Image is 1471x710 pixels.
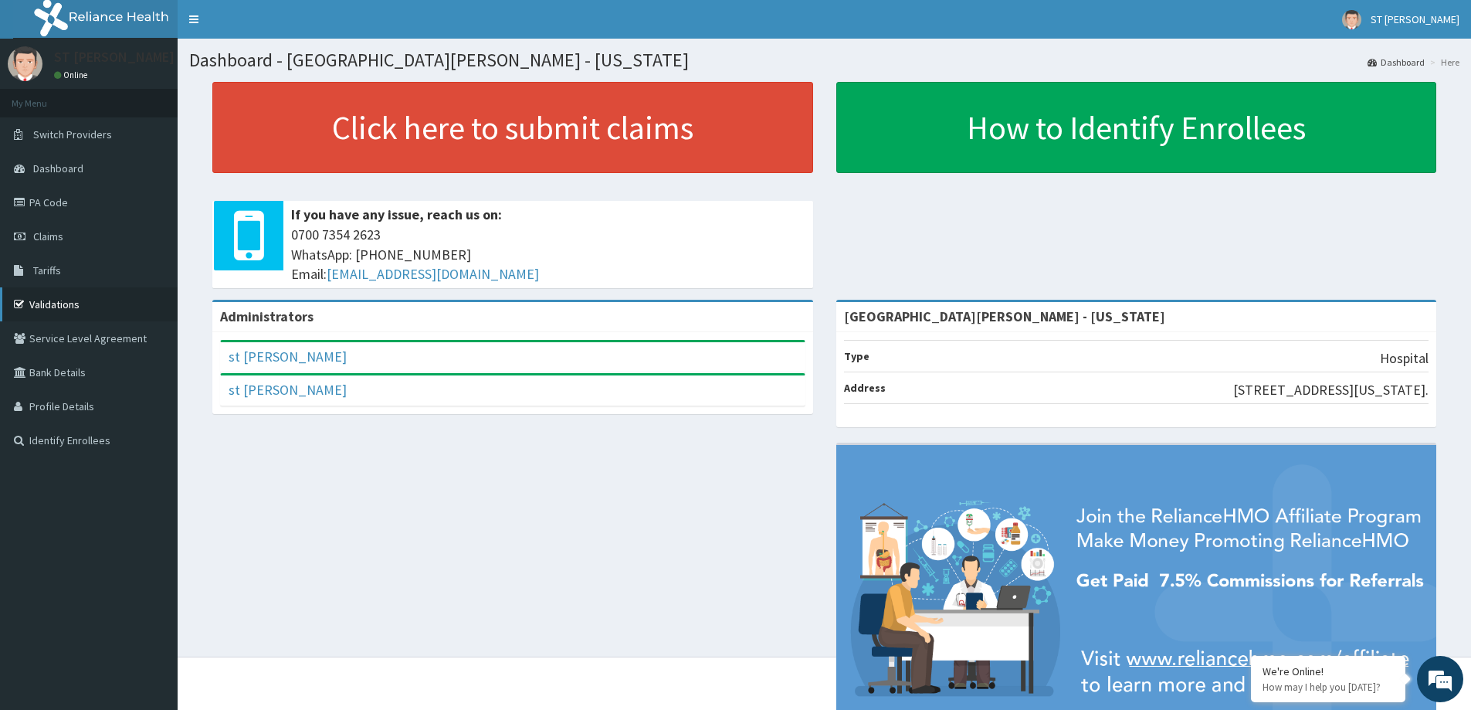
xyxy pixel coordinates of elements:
p: Hospital [1380,348,1429,369]
a: Online [54,70,91,80]
a: Dashboard [1368,56,1425,69]
h1: Dashboard - [GEOGRAPHIC_DATA][PERSON_NAME] - [US_STATE] [189,50,1459,70]
a: st [PERSON_NAME] [229,381,347,399]
a: st [PERSON_NAME] [229,348,347,365]
b: If you have any issue, reach us on: [291,206,502,223]
a: How to Identify Enrollees [836,82,1437,173]
span: 0700 7354 2623 WhatsApp: [PHONE_NUMBER] Email: [291,225,805,284]
img: User Image [1342,10,1361,29]
a: [EMAIL_ADDRESS][DOMAIN_NAME] [327,265,539,283]
span: Tariffs [33,263,61,277]
b: Administrators [220,307,314,325]
a: Click here to submit claims [212,82,813,173]
div: We're Online! [1263,664,1394,678]
b: Type [844,349,869,363]
p: ST [PERSON_NAME] [54,50,175,64]
b: Address [844,381,886,395]
p: [STREET_ADDRESS][US_STATE]. [1233,380,1429,400]
img: User Image [8,46,42,81]
strong: [GEOGRAPHIC_DATA][PERSON_NAME] - [US_STATE] [844,307,1165,325]
span: Claims [33,229,63,243]
li: Here [1426,56,1459,69]
span: Switch Providers [33,127,112,141]
span: ST [PERSON_NAME] [1371,12,1459,26]
p: How may I help you today? [1263,681,1394,694]
span: Dashboard [33,161,83,175]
